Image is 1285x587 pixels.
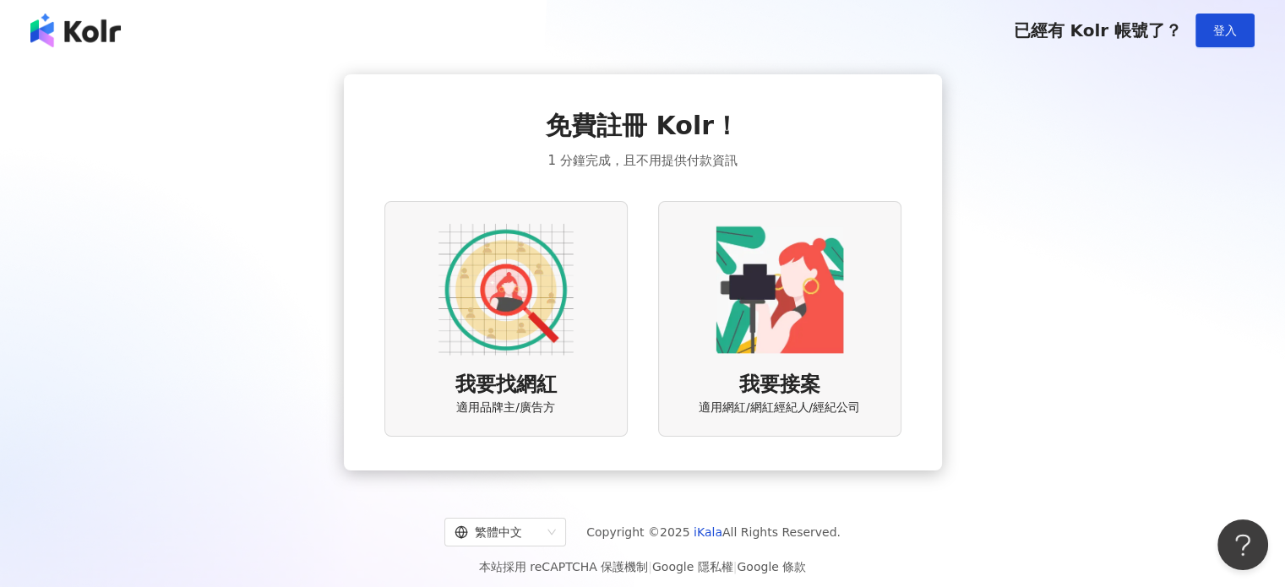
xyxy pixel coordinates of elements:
span: 適用網紅/網紅經紀人/經紀公司 [699,399,860,416]
span: Copyright © 2025 All Rights Reserved. [586,522,841,542]
span: | [733,560,738,573]
span: 登入 [1213,24,1237,37]
div: 繁體中文 [455,519,541,546]
button: 登入 [1195,14,1255,47]
img: logo [30,14,121,47]
a: Google 隱私權 [652,560,733,573]
span: | [648,560,652,573]
a: Google 條款 [737,560,806,573]
span: 1 分鐘完成，且不用提供付款資訊 [547,150,737,171]
span: 我要找網紅 [455,371,557,399]
span: 適用品牌主/廣告方 [456,399,555,416]
span: 已經有 Kolr 帳號了？ [1013,20,1182,41]
span: 免費註冊 Kolr！ [546,108,739,144]
span: 我要接案 [739,371,820,399]
a: iKala [694,525,722,539]
iframe: Help Scout Beacon - Open [1217,519,1268,570]
span: 本站採用 reCAPTCHA 保護機制 [479,557,806,577]
img: KOL identity option [712,222,847,357]
img: AD identity option [438,222,574,357]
